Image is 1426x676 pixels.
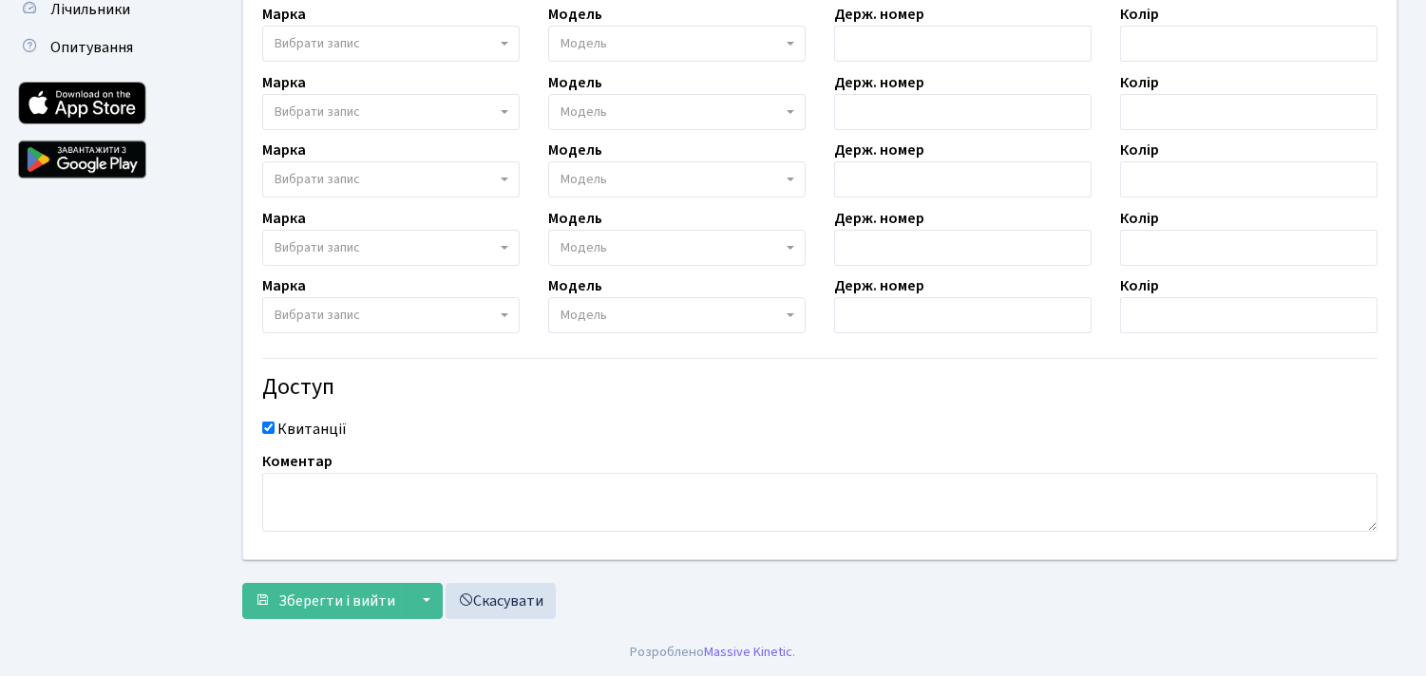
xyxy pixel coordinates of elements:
[561,170,607,189] span: Модель
[50,37,133,58] span: Опитування
[275,238,360,257] span: Вибрати запис
[834,71,924,94] label: Держ. номер
[262,450,333,473] label: Коментар
[631,642,796,663] div: Розроблено .
[262,374,1378,402] h4: Доступ
[705,642,793,662] a: Massive Kinetic
[834,139,924,161] label: Держ. номер
[834,274,924,297] label: Держ. номер
[278,591,395,611] span: Зберегти і вийти
[561,34,607,53] span: Модель
[262,274,306,297] label: Марка
[561,103,607,122] span: Модель
[834,3,924,26] label: Держ. номер
[561,238,607,257] span: Модель
[10,28,200,66] a: Опитування
[1120,71,1159,94] label: Колір
[262,71,306,94] label: Марка
[262,207,306,230] label: Марка
[548,3,602,26] label: Модель
[446,583,556,619] a: Скасувати
[242,583,408,619] button: Зберегти і вийти
[275,103,360,122] span: Вибрати запис
[1120,3,1159,26] label: Колір
[262,3,306,26] label: Марка
[548,274,602,297] label: Модель
[1120,139,1159,161] label: Колір
[548,71,602,94] label: Модель
[275,306,360,325] span: Вибрати запис
[275,170,360,189] span: Вибрати запис
[277,418,347,441] label: Квитанції
[275,34,360,53] span: Вибрати запис
[548,139,602,161] label: Модель
[1120,207,1159,230] label: Колір
[1120,274,1159,297] label: Колір
[262,139,306,161] label: Марка
[834,207,924,230] label: Держ. номер
[548,207,602,230] label: Модель
[561,306,607,325] span: Модель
